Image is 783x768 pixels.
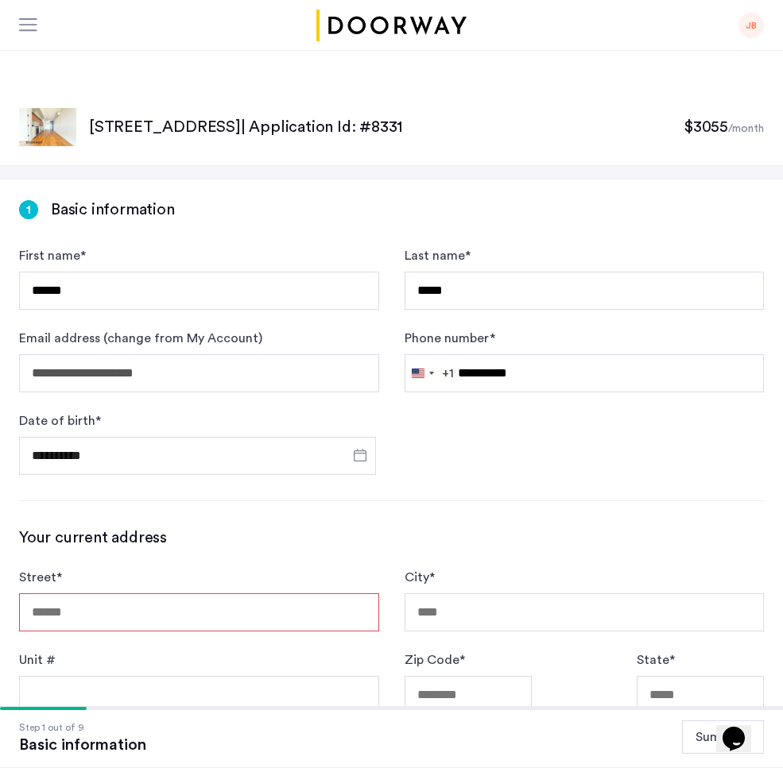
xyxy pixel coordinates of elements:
label: Email address (change from My Account) [19,329,262,348]
label: State * [637,650,675,670]
h3: Basic information [51,199,175,221]
div: Step 1 out of 9 [19,720,146,735]
label: Unit # [19,650,56,670]
label: Zip Code * [405,650,465,670]
div: +1 [442,364,454,383]
p: [STREET_ADDRESS] | Application Id: #8331 [89,116,684,138]
button: Open calendar [351,446,370,465]
h3: Your current address [19,527,764,549]
label: Phone number * [405,329,495,348]
span: $3055 [684,119,728,135]
iframe: chat widget [716,704,767,752]
div: JB [738,13,764,38]
a: Cazamio logo [314,10,470,41]
button: Selected country [405,355,454,392]
label: Last name * [405,246,471,265]
img: apartment [19,108,76,146]
label: Date of birth * [19,411,101,430]
label: Street * [19,568,62,587]
div: Basic information [19,735,146,754]
button: Summary [682,720,764,754]
div: 1 [19,200,38,219]
img: logo [314,10,470,41]
sub: /month [728,123,764,134]
label: First name * [19,246,86,265]
label: City * [405,568,435,587]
